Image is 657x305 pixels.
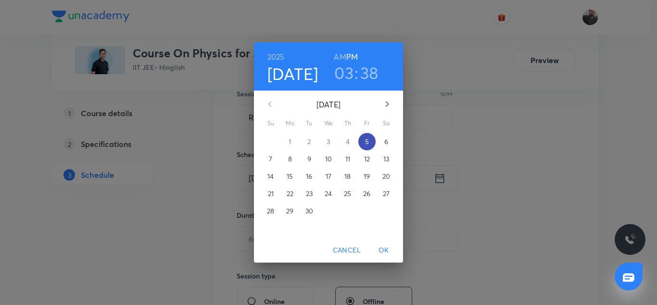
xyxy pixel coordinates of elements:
[307,154,311,164] p: 9
[365,137,369,146] p: 5
[364,172,370,181] p: 19
[378,168,395,185] button: 20
[378,119,395,128] span: Sa
[345,154,350,164] p: 11
[358,150,376,168] button: 12
[383,154,389,164] p: 13
[267,206,274,216] p: 28
[262,202,279,220] button: 28
[384,137,388,146] p: 6
[368,241,399,259] button: OK
[281,202,299,220] button: 29
[358,119,376,128] span: Fr
[358,185,376,202] button: 26
[281,185,299,202] button: 22
[262,168,279,185] button: 14
[301,119,318,128] span: Tu
[363,189,370,199] p: 26
[325,189,332,199] p: 24
[287,189,293,199] p: 22
[306,172,312,181] p: 16
[326,172,331,181] p: 17
[334,50,346,64] button: AM
[286,206,293,216] p: 29
[320,185,337,202] button: 24
[344,172,351,181] p: 18
[281,99,376,110] p: [DATE]
[320,119,337,128] span: We
[325,154,332,164] p: 10
[268,189,274,199] p: 21
[287,172,293,181] p: 15
[382,172,390,181] p: 20
[262,119,279,128] span: Su
[306,189,313,199] p: 23
[333,244,361,256] span: Cancel
[301,168,318,185] button: 16
[339,185,356,202] button: 25
[301,202,318,220] button: 30
[262,150,279,168] button: 7
[301,150,318,168] button: 9
[334,63,354,83] button: 03
[267,50,285,64] button: 2025
[378,150,395,168] button: 13
[267,172,274,181] p: 14
[346,50,358,64] button: PM
[372,244,395,256] span: OK
[339,150,356,168] button: 11
[305,206,313,216] p: 30
[364,154,370,164] p: 12
[288,154,292,164] p: 8
[267,64,318,84] button: [DATE]
[354,63,358,83] h3: :
[358,133,376,150] button: 5
[358,168,376,185] button: 19
[344,189,351,199] p: 25
[281,119,299,128] span: Mo
[329,241,365,259] button: Cancel
[320,168,337,185] button: 17
[378,185,395,202] button: 27
[301,185,318,202] button: 23
[320,150,337,168] button: 10
[281,168,299,185] button: 15
[360,63,379,83] button: 38
[383,189,390,199] p: 27
[262,185,279,202] button: 21
[339,168,356,185] button: 18
[378,133,395,150] button: 6
[269,154,272,164] p: 7
[339,119,356,128] span: Th
[281,150,299,168] button: 8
